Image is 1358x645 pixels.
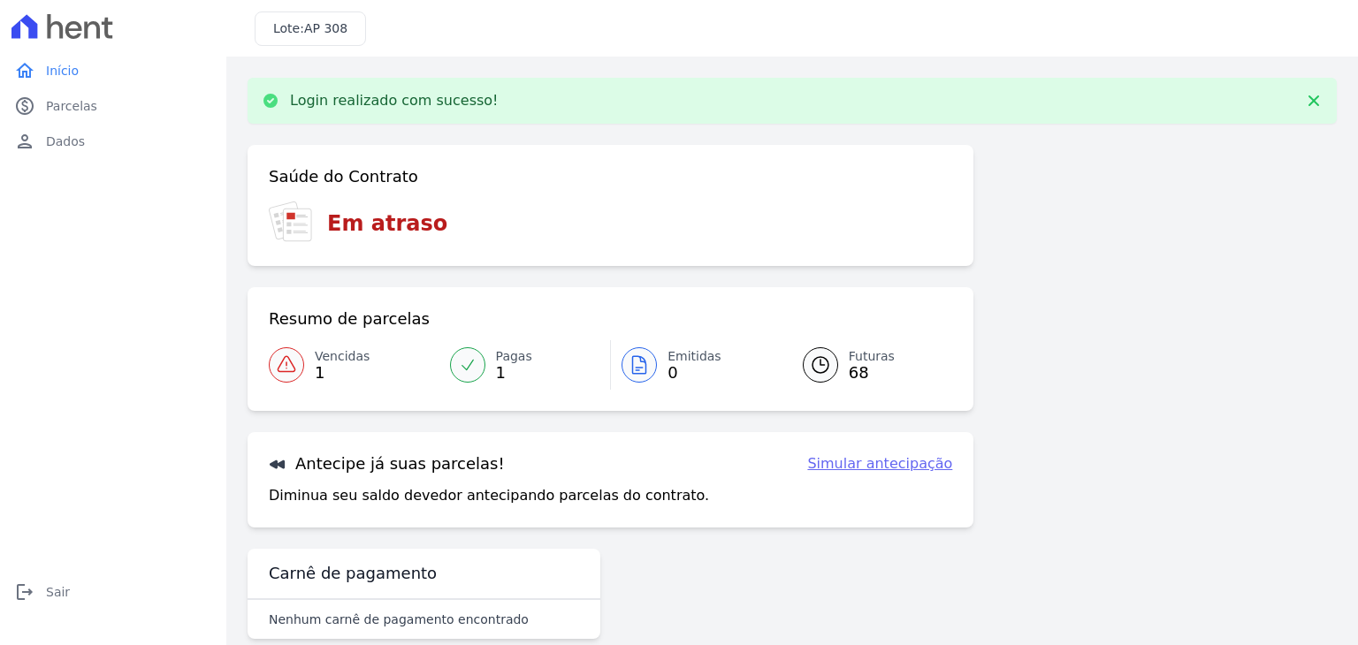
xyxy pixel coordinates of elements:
[269,453,505,474] h3: Antecipe já suas parcelas!
[269,485,709,506] p: Diminua seu saldo devedor antecipando parcelas do contrato.
[327,208,447,239] h3: Em atraso
[496,366,532,380] span: 1
[668,347,721,366] span: Emitidas
[7,574,219,610] a: logoutSair
[46,583,70,601] span: Sair
[849,366,895,380] span: 68
[7,124,219,159] a: personDados
[269,340,439,390] a: Vencidas 1
[782,340,953,390] a: Futuras 68
[290,92,499,110] p: Login realizado com sucesso!
[46,97,97,115] span: Parcelas
[269,611,529,628] p: Nenhum carnê de pagamento encontrado
[269,563,437,584] h3: Carnê de pagamento
[7,53,219,88] a: homeInício
[269,166,418,187] h3: Saúde do Contrato
[273,19,347,38] h3: Lote:
[304,21,347,35] span: AP 308
[315,366,370,380] span: 1
[14,131,35,152] i: person
[315,347,370,366] span: Vencidas
[807,453,952,474] a: Simular antecipação
[849,347,895,366] span: Futuras
[46,133,85,150] span: Dados
[496,347,532,366] span: Pagas
[7,88,219,124] a: paidParcelas
[269,308,430,330] h3: Resumo de parcelas
[611,340,782,390] a: Emitidas 0
[668,366,721,380] span: 0
[14,581,35,603] i: logout
[14,95,35,117] i: paid
[46,62,79,80] span: Início
[439,340,611,390] a: Pagas 1
[14,60,35,81] i: home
